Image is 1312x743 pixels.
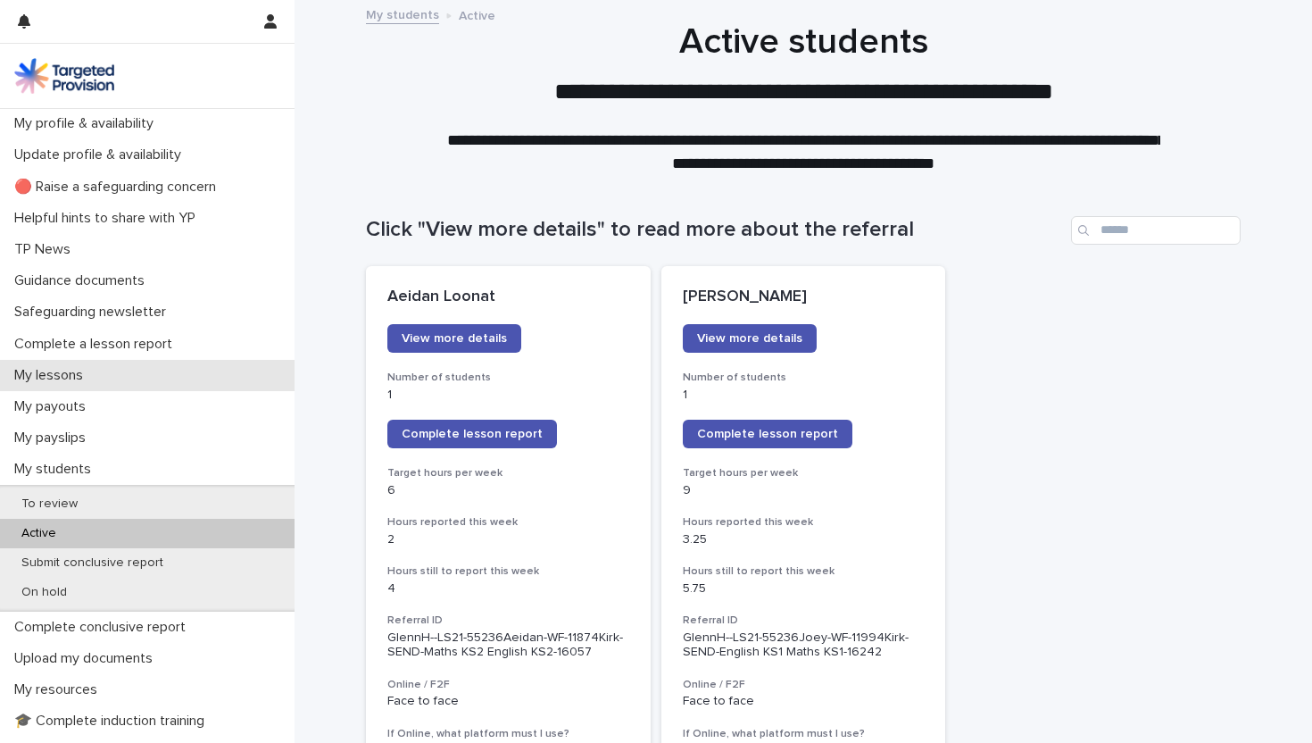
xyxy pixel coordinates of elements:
p: My students [7,461,105,478]
h3: Hours still to report this week [387,564,629,579]
p: GlennH--LS21-55236Aeidan-WF-11874Kirk-SEND-Maths KS2 English KS2-16057 [387,630,629,661]
p: GlennH--LS21-55236Joey-WF-11994Kirk-SEND-English KS1 Maths KS1-16242 [683,630,925,661]
p: 🎓 Complete induction training [7,713,219,730]
p: My profile & availability [7,115,168,132]
h3: Hours reported this week [387,515,629,530]
p: 2 [387,532,629,547]
p: Upload my documents [7,650,167,667]
p: 5.75 [683,581,925,597]
p: TP News [7,241,85,258]
p: 6 [387,483,629,498]
a: View more details [683,324,817,353]
p: 9 [683,483,925,498]
p: Helpful hints to share with YP [7,210,210,227]
p: 4 [387,581,629,597]
p: Face to face [387,694,629,709]
span: Complete lesson report [697,428,838,440]
h1: Click "View more details" to read more about the referral [366,217,1064,243]
p: Face to face [683,694,925,709]
h3: Hours still to report this week [683,564,925,579]
p: Active [7,526,71,541]
p: Aeidan Loonat [387,288,629,307]
span: View more details [697,332,802,345]
p: 1 [683,388,925,403]
h3: If Online, what platform must I use? [683,727,925,741]
p: Complete conclusive report [7,619,200,636]
a: Complete lesson report [683,420,852,448]
a: Complete lesson report [387,420,557,448]
p: To review [7,497,92,512]
p: Update profile & availability [7,146,195,163]
span: View more details [402,332,507,345]
span: Complete lesson report [402,428,543,440]
p: [PERSON_NAME] [683,288,925,307]
h3: If Online, what platform must I use? [387,727,629,741]
p: My payouts [7,398,100,415]
h3: Hours reported this week [683,515,925,530]
input: Search [1071,216,1241,245]
p: 🔴 Raise a safeguarding concern [7,179,230,196]
h3: Target hours per week [387,466,629,480]
p: 3.25 [683,532,925,547]
p: My payslips [7,430,100,447]
h3: Online / F2F [683,678,925,692]
h3: Online / F2F [387,678,629,692]
p: 1 [387,388,629,403]
h3: Referral ID [683,614,925,628]
h3: Referral ID [387,614,629,628]
p: Active [459,4,495,24]
p: Submit conclusive report [7,555,178,571]
h3: Number of students [387,371,629,385]
a: View more details [387,324,521,353]
p: Guidance documents [7,272,159,289]
p: My lessons [7,367,97,384]
h1: Active students [366,21,1241,63]
p: Safeguarding newsletter [7,304,180,321]
p: My resources [7,681,112,698]
a: My students [366,4,439,24]
p: Complete a lesson report [7,336,187,353]
img: M5nRWzHhSzIhMunXDL62 [14,58,114,94]
p: On hold [7,585,81,600]
h3: Target hours per week [683,466,925,480]
h3: Number of students [683,371,925,385]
